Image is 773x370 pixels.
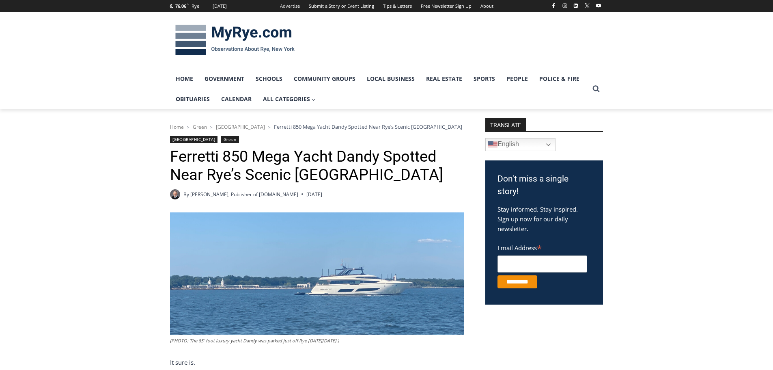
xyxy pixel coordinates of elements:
[534,69,585,89] a: Police & Fire
[288,69,361,89] a: Community Groups
[170,89,215,109] a: Obituaries
[215,89,257,109] a: Calendar
[193,123,207,130] a: Green
[170,147,464,184] h1: Ferretti 850 Mega Yacht Dandy Spotted Near Rye’s Scenic [GEOGRAPHIC_DATA]
[221,136,239,143] a: Green
[170,337,464,344] figcaption: (PHOTO: The 85′ foot luxury yacht Dandy was parked just off Rye [DATE][DATE].)
[497,240,587,254] label: Email Address
[501,69,534,89] a: People
[549,1,558,11] a: Facebook
[170,19,300,61] img: MyRye.com
[199,69,250,89] a: Government
[485,138,556,151] a: English
[485,118,526,131] strong: TRANSLATE
[170,123,464,131] nav: Breadcrumbs
[497,204,591,234] p: Stay informed. Stay inspired. Sign up now for our daily newsletter.
[257,89,321,109] a: All Categories
[170,358,195,366] span: It sure is.
[170,136,218,143] a: [GEOGRAPHIC_DATA]
[170,212,464,335] img: (PHOTO: The 85' foot luxury yacht Dandy was parked just off Rye on Friday, August 8, 2025.)
[274,123,462,130] span: Ferretti 850 Mega Yacht Dandy Spotted Near Rye’s Scenic [GEOGRAPHIC_DATA]
[183,190,189,198] span: By
[263,95,316,104] span: All Categories
[187,2,189,6] span: F
[420,69,468,89] a: Real Estate
[268,124,271,130] span: >
[190,191,298,198] a: [PERSON_NAME], Publisher of [DOMAIN_NAME]
[170,189,180,199] a: Author image
[170,123,184,130] a: Home
[560,1,570,11] a: Instagram
[594,1,603,11] a: YouTube
[175,3,186,9] span: 76.06
[497,173,591,198] h3: Don't miss a single story!
[571,1,581,11] a: Linkedin
[361,69,420,89] a: Local Business
[187,124,189,130] span: >
[468,69,501,89] a: Sports
[589,82,603,96] button: View Search Form
[213,2,227,10] div: [DATE]
[488,140,497,149] img: en
[210,124,213,130] span: >
[306,190,322,198] time: [DATE]
[170,69,199,89] a: Home
[250,69,288,89] a: Schools
[192,2,199,10] div: Rye
[582,1,592,11] a: X
[170,69,589,110] nav: Primary Navigation
[216,123,265,130] a: [GEOGRAPHIC_DATA]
